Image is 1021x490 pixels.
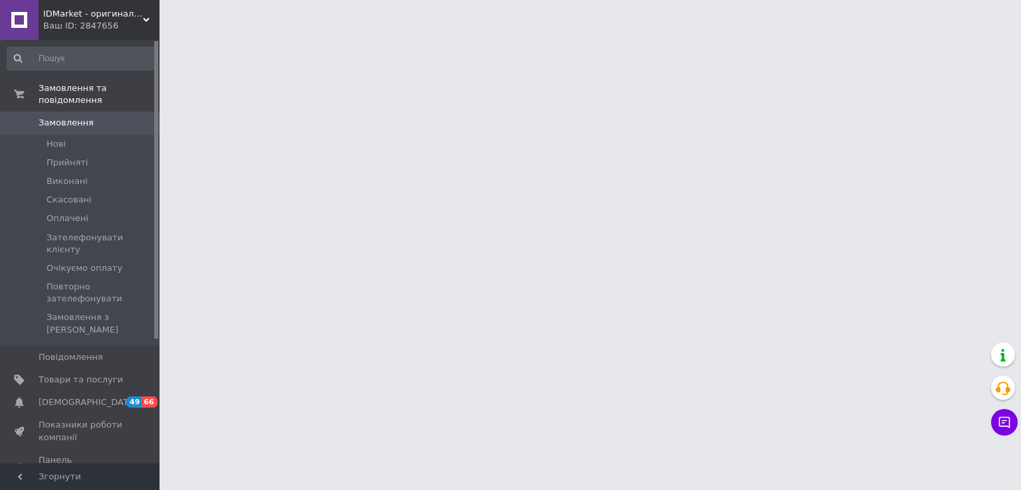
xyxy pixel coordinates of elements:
button: Чат з покупцем [991,409,1018,436]
span: Оплачені [47,212,88,224]
span: Замовлення та повідомлення [39,82,160,106]
span: Нові [47,138,66,150]
span: Товари та послуги [39,374,123,386]
div: Ваш ID: 2847656 [43,20,160,32]
span: Панель управління [39,454,123,478]
span: IDMarket - оригинальна прафюмерія [43,8,143,20]
span: 49 [126,396,142,408]
span: Виконані [47,175,88,187]
span: Повторно зателефонувати [47,281,156,305]
span: Повідомлення [39,351,103,363]
span: Замовлення з [PERSON_NAME] [47,311,156,335]
span: Скасовані [47,194,92,206]
span: Зателефонувати клієнту [47,232,156,256]
span: Прийняті [47,157,88,169]
span: [DEMOGRAPHIC_DATA] [39,396,137,408]
span: Очікуємо оплату [47,262,122,274]
input: Пошук [7,46,157,70]
span: 66 [142,396,157,408]
span: Показники роботи компанії [39,419,123,443]
span: Замовлення [39,117,94,129]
